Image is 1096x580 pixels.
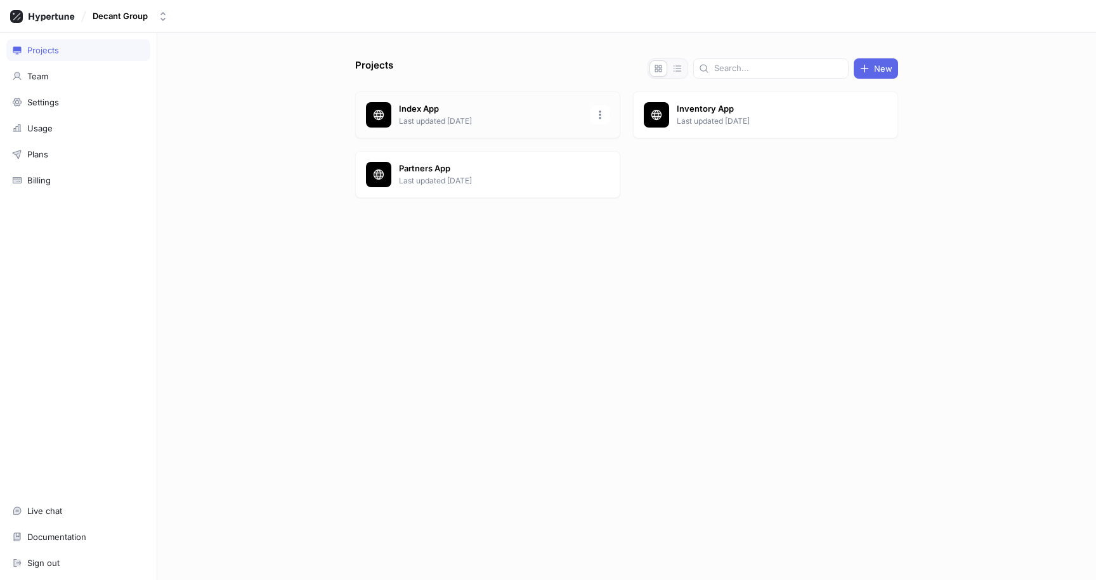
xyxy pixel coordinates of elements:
p: Last updated [DATE] [677,115,861,127]
div: Usage [27,123,53,133]
button: New [854,58,898,79]
p: Index App [399,103,583,115]
div: Billing [27,175,51,185]
a: Team [6,65,150,87]
p: Projects [355,58,393,79]
div: Sign out [27,558,60,568]
a: Settings [6,91,150,113]
span: New [874,65,892,72]
input: Search... [714,62,843,75]
button: Decant Group [88,6,173,27]
p: Partners App [399,162,583,175]
div: Settings [27,97,59,107]
p: Inventory App [677,103,861,115]
div: Team [27,71,48,81]
p: Last updated [DATE] [399,115,583,127]
div: Decant Group [93,11,148,22]
div: Live chat [27,506,62,516]
div: Documentation [27,532,86,542]
a: Documentation [6,526,150,548]
a: Projects [6,39,150,61]
a: Plans [6,143,150,165]
a: Billing [6,169,150,191]
div: Projects [27,45,59,55]
p: Last updated [DATE] [399,175,583,187]
div: Plans [27,149,48,159]
a: Usage [6,117,150,139]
